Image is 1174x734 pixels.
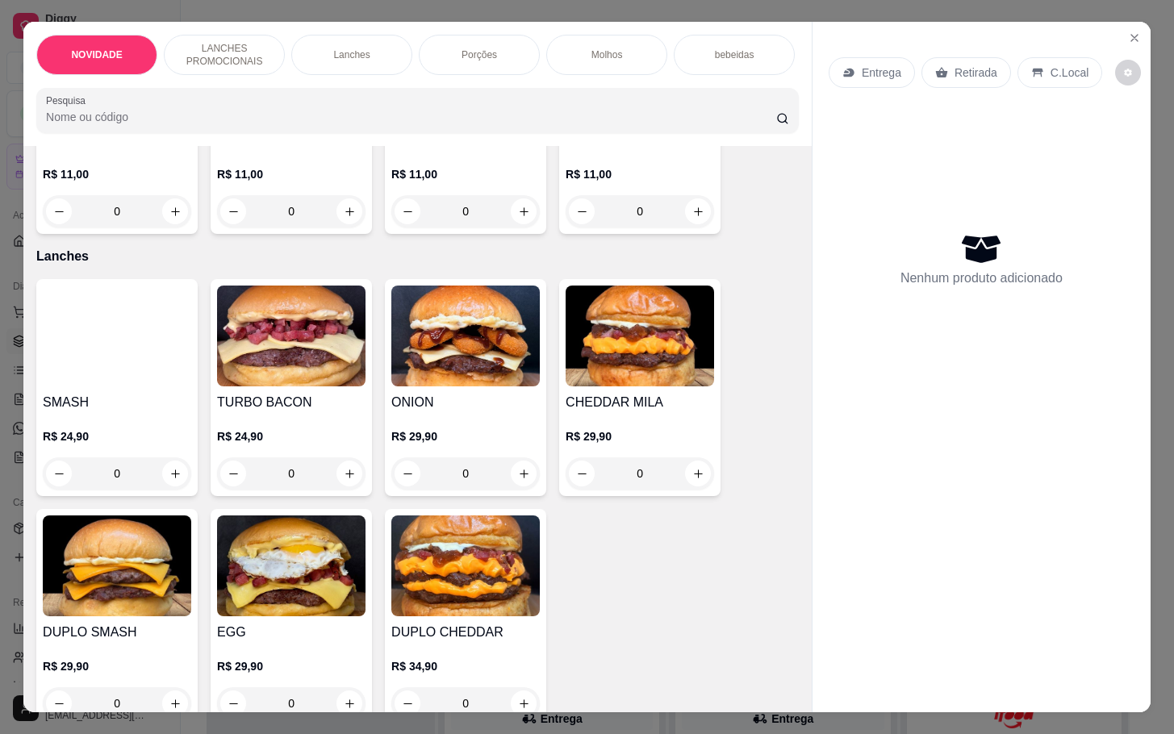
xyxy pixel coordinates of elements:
[1051,65,1088,81] p: C.Local
[46,94,91,107] label: Pesquisa
[71,48,122,61] p: NOVIDADE
[566,286,714,386] img: product-image
[566,393,714,412] h4: CHEDDAR MILA
[217,623,366,642] h4: EGG
[462,48,497,61] p: Porções
[900,269,1063,288] p: Nenhum produto adicionado
[391,428,540,444] p: R$ 29,90
[217,166,366,182] p: R$ 11,00
[217,658,366,674] p: R$ 29,90
[715,48,754,61] p: bebeidas
[178,42,271,68] p: LANCHES PROMOCIONAIS
[43,658,191,674] p: R$ 29,90
[591,48,623,61] p: Molhos
[566,428,714,444] p: R$ 29,90
[391,623,540,642] h4: DUPLO CHEDDAR
[43,393,191,412] h4: SMASH
[566,166,714,182] p: R$ 11,00
[46,109,776,125] input: Pesquisa
[43,623,191,642] h4: DUPLO SMASH
[391,286,540,386] img: product-image
[43,515,191,616] img: product-image
[36,247,799,266] p: Lanches
[391,166,540,182] p: R$ 11,00
[391,515,540,616] img: product-image
[217,393,366,412] h4: TURBO BACON
[955,65,997,81] p: Retirada
[1122,25,1147,51] button: Close
[1115,60,1141,85] button: decrease-product-quantity
[217,428,366,444] p: R$ 24,90
[217,286,366,386] img: product-image
[217,515,366,616] img: product-image
[862,65,901,81] p: Entrega
[43,166,191,182] p: R$ 11,00
[391,658,540,674] p: R$ 34,90
[43,286,191,386] img: product-image
[333,48,370,61] p: Lanches
[391,393,540,412] h4: ONION
[43,428,191,444] p: R$ 24,90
